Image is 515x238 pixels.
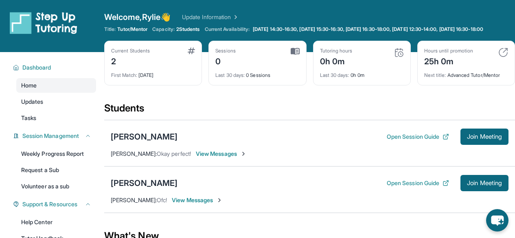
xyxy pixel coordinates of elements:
[394,48,404,57] img: card
[19,63,91,72] button: Dashboard
[498,48,508,57] img: card
[152,26,175,33] span: Capacity:
[387,179,449,187] button: Open Session Guide
[16,163,96,177] a: Request a Sub
[320,72,349,78] span: Last 30 days :
[196,150,247,158] span: View Messages
[104,102,515,120] div: Students
[111,131,178,142] div: [PERSON_NAME]
[424,72,446,78] span: Next title :
[111,48,150,54] div: Current Students
[117,26,147,33] span: Tutor/Mentor
[486,209,508,231] button: chat-button
[157,197,167,203] span: Ofc!
[424,67,508,79] div: Advanced Tutor/Mentor
[111,54,150,67] div: 2
[172,196,223,204] span: View Messages
[111,197,157,203] span: [PERSON_NAME] :
[215,54,236,67] div: 0
[467,181,502,186] span: Join Meeting
[19,200,91,208] button: Support & Resources
[10,11,77,34] img: logo
[104,26,116,33] span: Title:
[22,200,77,208] span: Support & Resources
[16,94,96,109] a: Updates
[111,150,157,157] span: [PERSON_NAME] :
[240,151,247,157] img: Chevron-Right
[22,132,79,140] span: Session Management
[22,63,51,72] span: Dashboard
[320,54,353,67] div: 0h 0m
[16,146,96,161] a: Weekly Progress Report
[291,48,300,55] img: card
[231,13,239,21] img: Chevron Right
[460,175,508,191] button: Join Meeting
[16,179,96,194] a: Volunteer as a sub
[424,54,473,67] div: 25h 0m
[215,48,236,54] div: Sessions
[157,150,191,157] span: Okay perfect!
[460,129,508,145] button: Join Meeting
[16,78,96,93] a: Home
[21,98,44,106] span: Updates
[16,215,96,229] a: Help Center
[467,134,502,139] span: Join Meeting
[104,11,171,23] span: Welcome, Rylie 👋
[176,26,200,33] span: 2 Students
[320,67,404,79] div: 0h 0m
[320,48,353,54] div: Tutoring hours
[424,48,473,54] div: Hours until promotion
[111,67,195,79] div: [DATE]
[182,13,239,21] a: Update Information
[111,177,178,189] div: [PERSON_NAME]
[205,26,250,33] span: Current Availability:
[19,132,91,140] button: Session Management
[215,67,299,79] div: 0 Sessions
[111,72,137,78] span: First Match :
[251,26,485,33] a: [DATE] 14:30-16:30, [DATE] 15:30-16:30, [DATE] 16:30-18:00, [DATE] 12:30-14:00, [DATE] 16:30-18:00
[216,197,223,203] img: Chevron-Right
[21,114,36,122] span: Tasks
[188,48,195,54] img: card
[21,81,37,90] span: Home
[387,133,449,141] button: Open Session Guide
[253,26,483,33] span: [DATE] 14:30-16:30, [DATE] 15:30-16:30, [DATE] 16:30-18:00, [DATE] 12:30-14:00, [DATE] 16:30-18:00
[215,72,245,78] span: Last 30 days :
[16,111,96,125] a: Tasks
